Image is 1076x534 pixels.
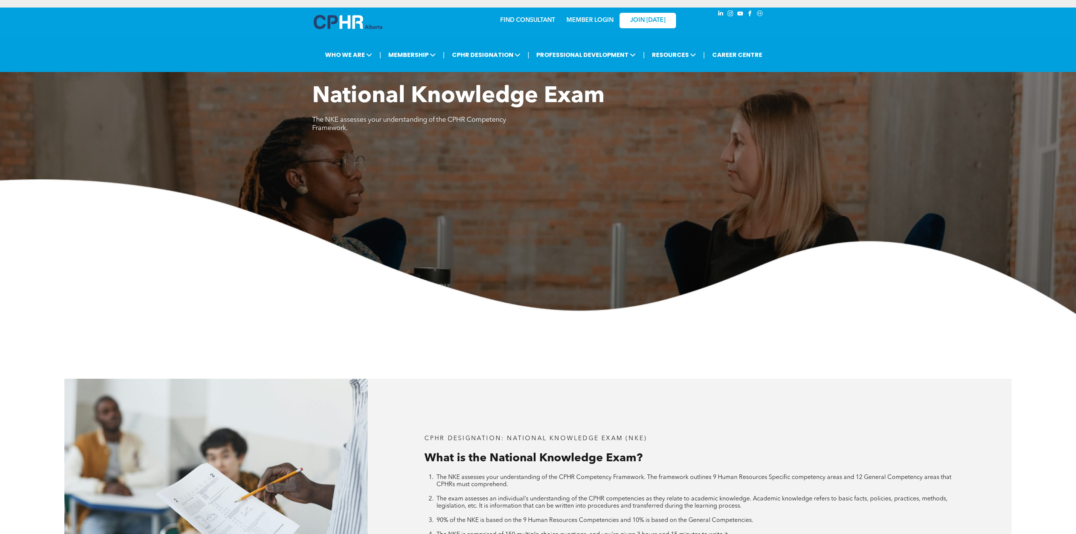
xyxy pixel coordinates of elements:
[717,9,725,20] a: linkedin
[386,48,438,62] span: MEMBERSHIP
[443,47,445,63] li: |
[620,13,676,28] a: JOIN [DATE]
[710,48,765,62] a: CAREER CENTRE
[534,48,638,62] span: PROFESSIONAL DEVELOPMENT
[650,48,698,62] span: RESOURCES
[746,9,754,20] a: facebook
[703,47,705,63] li: |
[736,9,745,20] a: youtube
[500,17,555,23] a: FIND CONSULTANT
[726,9,735,20] a: instagram
[312,85,604,108] span: National Knowledge Exam
[450,48,523,62] span: CPHR DESIGNATION
[566,17,614,23] a: MEMBER LOGIN
[437,474,951,488] span: The NKE assesses your understanding of the CPHR Competency Framework. The framework outlines 9 Hu...
[314,15,382,29] img: A blue and white logo for cp alberta
[643,47,645,63] li: |
[323,48,374,62] span: WHO WE ARE
[630,17,665,24] span: JOIN [DATE]
[437,496,948,509] span: The exam assesses an individual’s understanding of the CPHR competencies as they relate to academ...
[437,517,753,523] span: 90% of the NKE is based on the 9 Human Resources Competencies and 10% is based on the General Com...
[756,9,764,20] a: Social network
[379,47,381,63] li: |
[312,116,506,132] span: The NKE assesses your understanding of the CPHR Competency Framework.
[424,436,647,442] span: CPHR DESIGNATION: National Knowledge Exam (NKE)
[424,453,643,464] span: What is the National Knowledge Exam?
[528,47,530,63] li: |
